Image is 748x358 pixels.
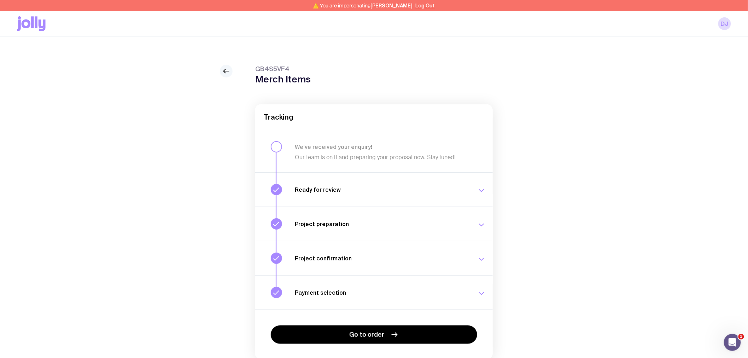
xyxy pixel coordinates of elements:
[371,3,413,8] span: [PERSON_NAME]
[295,220,469,227] h3: Project preparation
[724,334,741,351] iframe: Intercom live chat
[255,172,493,207] button: Ready for review
[255,65,311,73] span: GB4S5VF4
[718,17,731,30] a: DJ
[295,154,469,161] p: Our team is on it and preparing your proposal now. Stay tuned!
[295,255,469,262] h3: Project confirmation
[271,325,477,344] a: Go to order
[255,275,493,310] button: Payment selection
[313,3,413,8] span: ⚠️ You are impersonating
[738,334,744,340] span: 1
[295,186,469,193] h3: Ready for review
[264,113,484,121] h2: Tracking
[255,241,493,275] button: Project confirmation
[416,3,435,8] button: Log Out
[255,207,493,241] button: Project preparation
[295,289,469,296] h3: Payment selection
[295,143,469,150] h3: We’ve received your enquiry!
[255,74,311,85] h1: Merch Items
[350,330,385,339] span: Go to order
